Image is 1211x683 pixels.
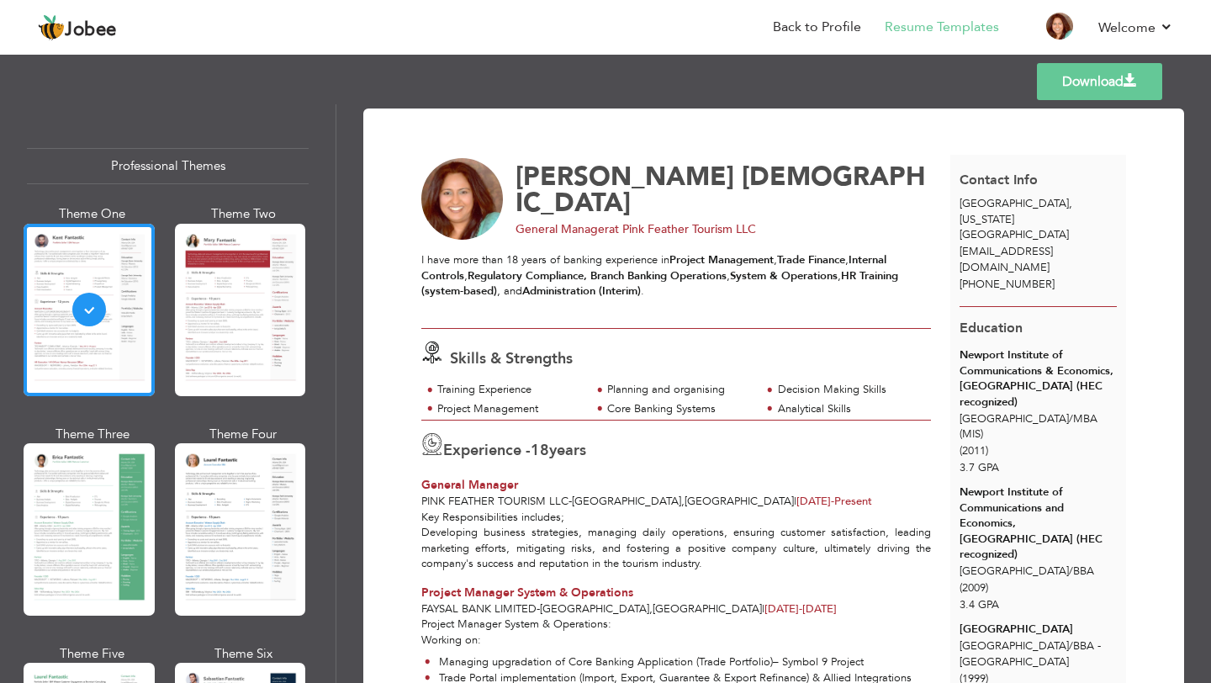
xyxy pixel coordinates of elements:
[572,494,681,509] span: [GEOGRAPHIC_DATA]
[27,645,158,663] div: Theme Five
[885,18,999,37] a: Resume Templates
[421,252,931,315] div: I have more than 18 years of banking experience in , , , , , , and .
[649,601,653,617] span: ,
[516,159,926,220] span: [DEMOGRAPHIC_DATA]
[764,601,837,617] span: [DATE]
[421,477,518,493] span: General Manager
[960,196,1069,211] span: [GEOGRAPHIC_DATA]
[27,148,309,184] div: Professional Themes
[443,440,531,461] span: Experience -
[681,494,685,509] span: ,
[685,494,794,509] span: [GEOGRAPHIC_DATA]
[1098,18,1173,38] a: Welcome
[960,484,1117,563] div: Newport Institute of Communications and Economics, [GEOGRAPHIC_DATA] (HEC recognized)
[27,426,158,443] div: Theme Three
[531,440,549,461] span: 18
[607,382,751,398] div: Planning and organising
[540,601,649,617] span: [GEOGRAPHIC_DATA]
[773,18,861,37] a: Back to Profile
[425,654,931,670] li: Managing upgradation of Core Banking Application (Trade Portfolio)– Symbol 9 Project
[1069,638,1073,654] span: /
[38,14,65,41] img: jobee.io
[609,221,756,237] span: at Pink Feather Tourism LLC
[450,348,573,369] span: Skills & Strengths
[516,159,734,194] span: [PERSON_NAME]
[778,401,922,417] div: Analytical Skills
[960,319,1023,337] span: Education
[960,580,988,596] span: (2009)
[764,601,802,617] span: [DATE]
[178,205,309,223] div: Theme Two
[1037,63,1162,100] a: Download
[522,283,641,299] strong: Administration (Interim)
[796,494,872,509] span: Present
[960,564,1094,579] span: [GEOGRAPHIC_DATA] BBA
[178,645,309,663] div: Theme Six
[65,21,117,40] span: Jobee
[437,401,581,417] div: Project Management
[960,227,1069,242] span: [GEOGRAPHIC_DATA]
[960,244,1053,275] span: [EMAIL_ADDRESS][DOMAIN_NAME]
[468,268,727,283] strong: Regulatory Compliance, Branch Banking Operations
[730,268,838,283] strong: System & Operations
[1069,196,1072,211] span: ,
[669,252,774,267] strong: Project Management
[960,622,1117,638] div: [GEOGRAPHIC_DATA]
[421,158,504,241] img: No image
[421,601,537,617] span: Faysal Bank Limited
[531,440,586,462] label: years
[607,401,751,417] div: Core Banking Systems
[960,347,1117,410] div: Newport Institute of Communications & Economics, [GEOGRAPHIC_DATA] (HEC recognized)
[831,494,834,509] span: -
[799,601,802,617] span: -
[950,196,1127,243] div: [US_STATE]
[796,494,834,509] span: [DATE]
[762,601,764,617] span: |
[516,221,609,237] span: General Manager
[568,494,572,509] span: -
[412,510,941,572] div: Key Responsibilities includes; Developing business strategies, managing daily operations, ensurin...
[960,443,988,458] span: (2011)
[178,426,309,443] div: Theme Four
[1069,564,1073,579] span: /
[960,638,1101,670] span: [GEOGRAPHIC_DATA] BBA - [GEOGRAPHIC_DATA]
[960,411,1097,442] span: [GEOGRAPHIC_DATA] MBA (MIS)
[1046,13,1073,40] img: Profile Img
[421,252,886,283] strong: Internal Controls
[653,601,762,617] span: [GEOGRAPHIC_DATA]
[27,205,158,223] div: Theme One
[421,585,633,601] span: Project Manager System & Operations
[421,494,568,509] span: Pink Feather Tourism LLC
[421,268,898,299] strong: HR Training (system-based)
[777,252,845,267] strong: Trade Finance
[38,14,117,41] a: Jobee
[960,277,1055,292] span: [PHONE_NUMBER]
[960,171,1038,189] span: Contact Info
[794,494,796,509] span: |
[437,382,581,398] div: Training Experience
[537,601,540,617] span: -
[960,460,999,475] span: 3.7 GPA
[1069,411,1073,426] span: /
[778,382,922,398] div: Decision Making Skills
[960,597,999,612] span: 3.4 GPA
